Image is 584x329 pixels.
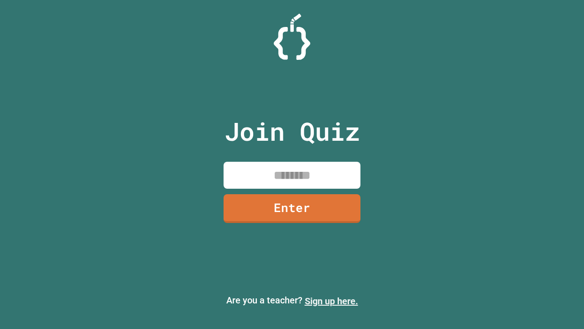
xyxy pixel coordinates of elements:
p: Join Quiz [224,112,360,150]
img: Logo.svg [274,14,310,60]
a: Enter [224,194,360,223]
a: Sign up here. [305,296,358,307]
p: Are you a teacher? [7,293,577,308]
iframe: chat widget [508,253,575,292]
iframe: chat widget [546,292,575,320]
